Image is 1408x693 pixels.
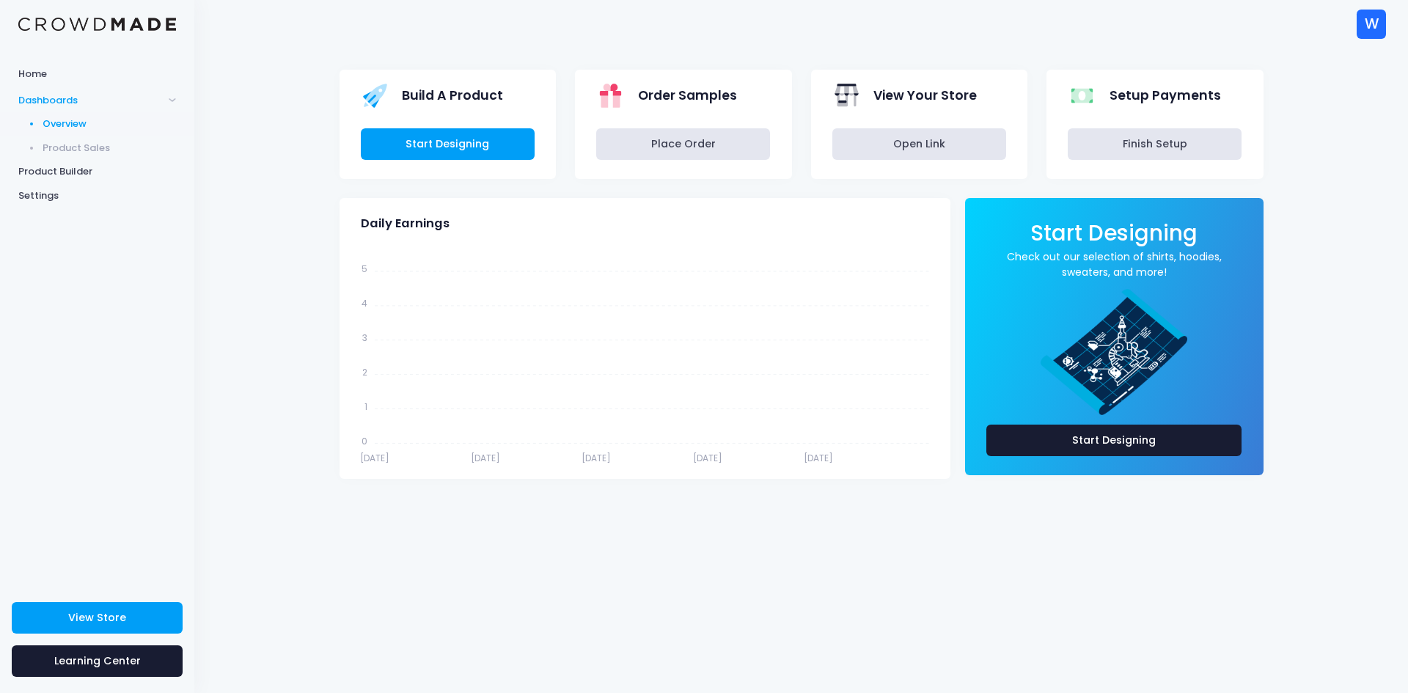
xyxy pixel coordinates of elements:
[804,452,833,464] tspan: [DATE]
[12,645,183,677] a: Learning Center
[1030,218,1198,248] span: Start Designing
[986,425,1242,456] a: Start Designing
[43,141,177,155] span: Product Sales
[362,263,367,275] tspan: 5
[986,249,1242,280] a: Check out our selection of shirts, hoodies, sweaters, and more!
[873,86,977,105] span: View Your Store
[362,366,367,378] tspan: 2
[638,86,737,105] span: Order Samples
[471,452,500,464] tspan: [DATE]
[362,297,367,309] tspan: 4
[582,452,611,464] tspan: [DATE]
[12,602,183,634] a: View Store
[1110,86,1221,105] span: Setup Payments
[596,128,770,160] a: Place Order
[1068,128,1242,160] a: Finish Setup
[54,653,141,668] span: Learning Center
[68,610,126,625] span: View Store
[18,93,164,108] span: Dashboards
[364,400,367,413] tspan: 1
[360,452,389,464] tspan: [DATE]
[362,435,367,447] tspan: 0
[1357,10,1386,39] div: W
[402,86,503,105] span: Build A Product
[43,117,177,131] span: Overview
[361,128,535,160] a: Start Designing
[18,188,176,203] span: Settings
[361,216,450,231] span: Daily Earnings
[1030,230,1198,244] a: Start Designing
[832,128,1006,160] a: Open Link
[18,164,176,179] span: Product Builder
[692,452,722,464] tspan: [DATE]
[18,67,176,81] span: Home
[18,18,176,32] img: Logo
[362,331,367,344] tspan: 3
